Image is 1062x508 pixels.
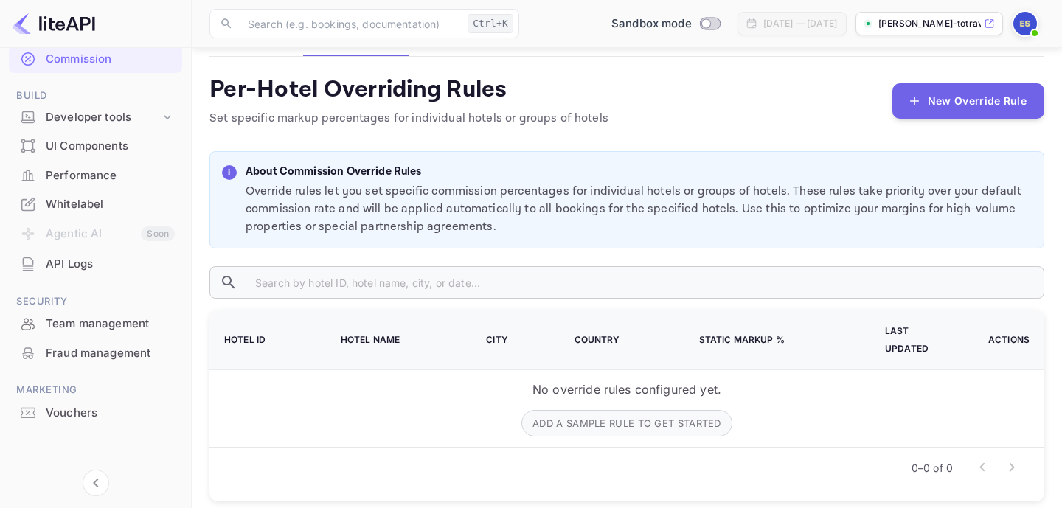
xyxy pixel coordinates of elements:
[468,310,556,370] th: City
[46,167,175,184] div: Performance
[9,161,182,189] a: Performance
[209,74,608,104] h4: Per-Hotel Overriding Rules
[1013,12,1037,35] img: Eduardo Saborio
[239,9,462,38] input: Search (e.g. bookings, documentation)
[521,410,732,436] button: Add a sample rule to get started
[557,310,681,370] th: Country
[46,256,175,273] div: API Logs
[9,132,182,159] a: UI Components
[9,88,182,104] span: Build
[9,339,182,366] a: Fraud management
[912,460,953,476] p: 0–0 of 0
[681,310,867,370] th: Static Markup %
[46,345,175,362] div: Fraud management
[12,12,95,35] img: LiteAPI logo
[892,83,1044,119] button: New Override Rule
[468,14,513,33] div: Ctrl+K
[9,45,182,72] a: Commission
[611,15,692,32] span: Sandbox mode
[532,380,721,398] p: No override rules configured yet.
[209,110,608,128] p: Set specific markup percentages for individual hotels or groups of hotels
[9,45,182,74] div: Commission
[9,161,182,190] div: Performance
[867,310,971,370] th: Last Updated
[323,310,468,370] th: Hotel Name
[46,405,175,422] div: Vouchers
[9,190,182,219] div: Whitelabel
[46,109,160,126] div: Developer tools
[763,17,837,30] div: [DATE] — [DATE]
[9,399,182,428] div: Vouchers
[83,470,109,496] button: Collapse navigation
[9,190,182,218] a: Whitelabel
[9,293,182,310] span: Security
[971,310,1044,370] th: Actions
[9,132,182,161] div: UI Components
[9,310,182,337] a: Team management
[209,310,323,370] th: Hotel ID
[228,166,230,179] p: i
[9,105,182,131] div: Developer tools
[9,250,182,277] a: API Logs
[243,266,1044,299] input: Search by hotel ID, hotel name, city, or date...
[605,15,726,32] div: Switch to Production mode
[46,51,175,68] div: Commission
[9,250,182,279] div: API Logs
[9,310,182,338] div: Team management
[246,164,1032,181] p: About Commission Override Rules
[878,17,981,30] p: [PERSON_NAME]-totrav...
[9,339,182,368] div: Fraud management
[46,196,175,213] div: Whitelabel
[9,399,182,426] a: Vouchers
[46,138,175,155] div: UI Components
[246,183,1032,236] p: Override rules let you set specific commission percentages for individual hotels or groups of hot...
[46,316,175,333] div: Team management
[9,382,182,398] span: Marketing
